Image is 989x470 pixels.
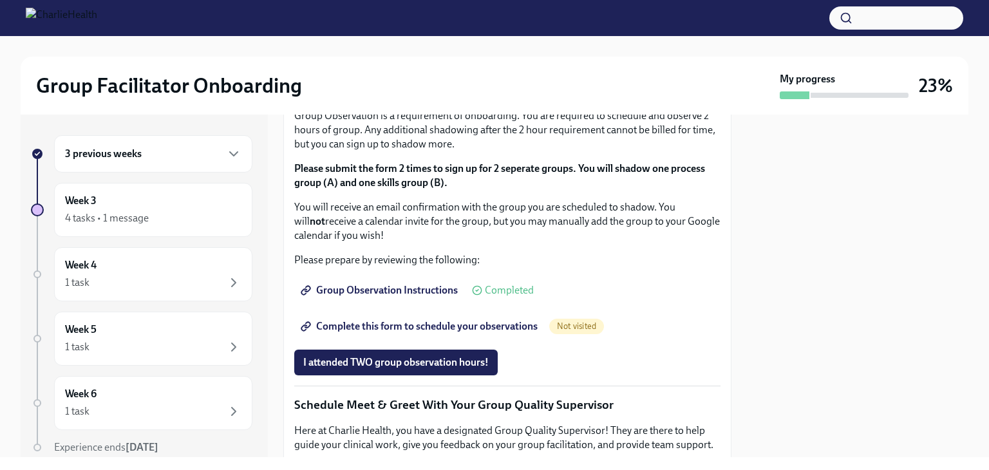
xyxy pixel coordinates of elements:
[65,276,89,290] div: 1 task
[126,441,158,453] strong: [DATE]
[485,285,534,296] span: Completed
[54,135,252,173] div: 3 previous weeks
[310,215,325,227] strong: not
[294,109,721,151] p: Group Observation is a requirement of onboarding. You are required to schedule and observe 2 hour...
[54,441,158,453] span: Experience ends
[780,72,835,86] strong: My progress
[65,404,89,418] div: 1 task
[26,8,97,28] img: CharlieHealth
[919,74,953,97] h3: 23%
[294,277,467,303] a: Group Observation Instructions
[294,314,547,339] a: Complete this form to schedule your observations
[31,247,252,301] a: Week 41 task
[36,73,302,99] h2: Group Facilitator Onboarding
[549,321,604,331] span: Not visited
[294,253,721,267] p: Please prepare by reviewing the following:
[294,162,705,189] strong: Please submit the form 2 times to sign up for 2 seperate groups. You will shadow one process grou...
[65,340,89,354] div: 1 task
[65,147,142,161] h6: 3 previous weeks
[31,312,252,366] a: Week 51 task
[65,194,97,208] h6: Week 3
[31,376,252,430] a: Week 61 task
[303,320,538,333] span: Complete this form to schedule your observations
[294,350,498,375] button: I attended TWO group observation hours!
[31,183,252,237] a: Week 34 tasks • 1 message
[303,284,458,297] span: Group Observation Instructions
[294,397,721,413] p: Schedule Meet & Greet With Your Group Quality Supervisor
[65,211,149,225] div: 4 tasks • 1 message
[303,356,489,369] span: I attended TWO group observation hours!
[65,323,97,337] h6: Week 5
[65,258,97,272] h6: Week 4
[294,424,721,452] p: Here at Charlie Health, you have a designated Group Quality Supervisor! They are there to help gu...
[65,387,97,401] h6: Week 6
[294,200,721,243] p: You will receive an email confirmation with the group you are scheduled to shadow. You will recei...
